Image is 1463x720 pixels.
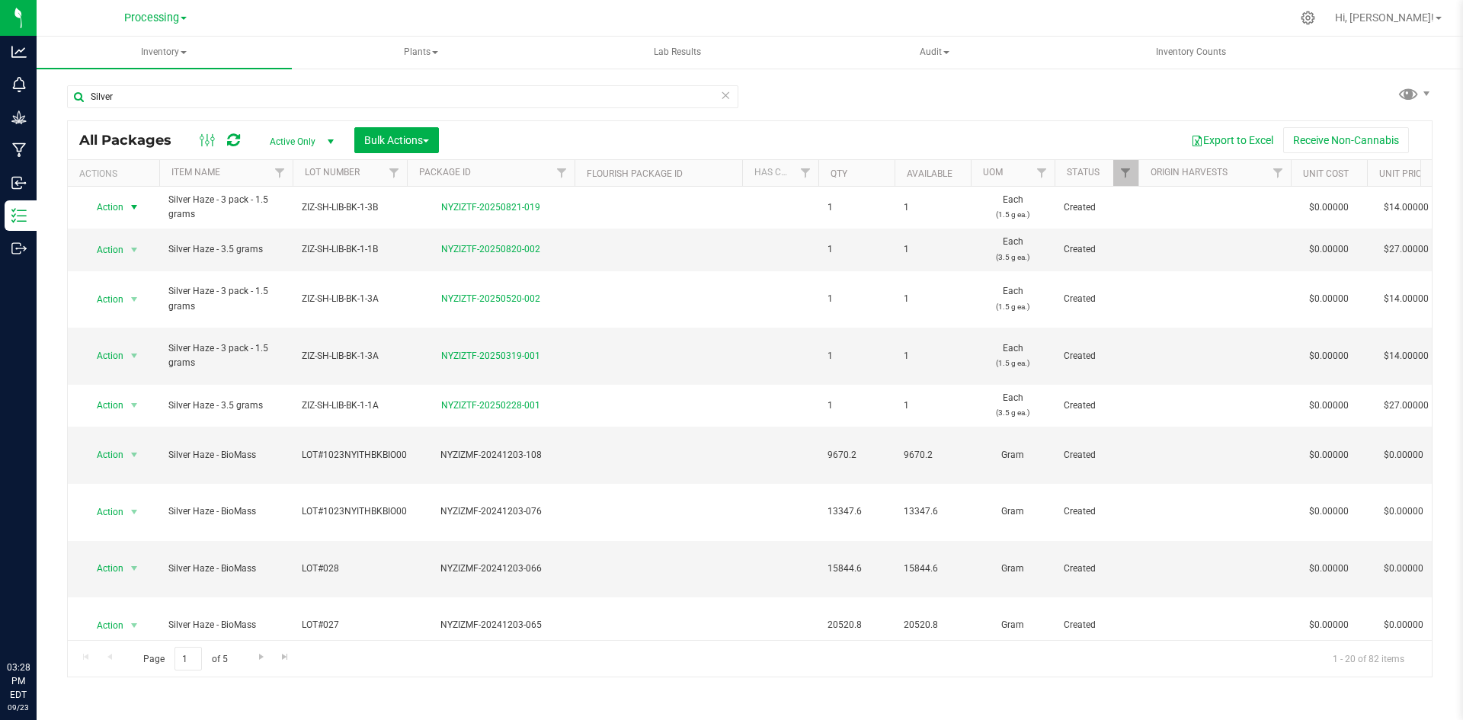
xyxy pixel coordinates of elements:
span: $27.00000 [1376,395,1436,417]
span: Silver Haze - 3 pack - 1.5 grams [168,193,283,222]
a: Unit Price [1379,168,1427,179]
p: 03:28 PM EDT [7,661,30,702]
span: 1 [904,242,962,257]
span: ZIZ-SH-LIB-BK-1-3A [302,349,398,363]
span: 1 [828,242,885,257]
span: Created [1064,200,1129,215]
span: Gram [980,562,1045,576]
div: NYZIZMF-20241203-066 [405,562,577,576]
a: Go to the last page [274,647,296,667]
span: Clear [720,85,731,105]
span: $0.00000 [1376,444,1431,466]
span: 13347.6 [904,504,962,519]
span: Lab Results [633,46,722,59]
span: Action [83,345,124,366]
span: 1 [828,200,885,215]
span: Silver Haze - BioMass [168,562,283,576]
span: Action [83,558,124,579]
a: Filter [1029,160,1055,186]
a: Status [1067,167,1100,178]
a: Origin Harvests [1151,167,1228,178]
span: 1 - 20 of 82 items [1321,647,1417,670]
td: $0.00000 [1291,271,1367,328]
span: select [125,345,144,366]
a: Plants [293,37,549,69]
span: Action [83,444,124,466]
p: (3.5 g ea.) [980,405,1045,420]
div: NYZIZMF-20241203-065 [405,618,577,632]
a: Filter [549,160,575,186]
a: Filter [793,160,818,186]
span: ZIZ-SH-LIB-BK-1-3B [302,200,398,215]
span: All Packages [79,132,187,149]
span: 1 [904,349,962,363]
span: Action [83,615,124,636]
div: NYZIZMF-20241203-076 [405,504,577,519]
span: 1 [828,292,885,306]
span: Audit [808,37,1061,68]
span: Plants [294,37,548,68]
input: 1 [174,647,202,670]
span: Gram [980,504,1045,519]
span: Created [1064,618,1129,632]
th: Has COA [742,160,818,187]
a: Unit Cost [1303,168,1349,179]
span: select [125,289,144,310]
a: NYZIZTF-20250228-001 [441,400,540,411]
a: Filter [382,160,407,186]
a: Inventory Counts [1064,37,1319,69]
span: LOT#1023NYITHBKBIO008 [302,504,412,519]
span: ZIZ-SH-LIB-BK-1-3A [302,292,398,306]
a: NYZIZTF-20250520-002 [441,293,540,304]
span: $14.00000 [1376,197,1436,219]
span: LOT#1023NYITHBKBIO0014 [302,448,418,462]
span: select [125,395,144,416]
span: Gram [980,618,1045,632]
span: $0.00000 [1376,558,1431,580]
inline-svg: Inventory [11,208,27,223]
span: 1 [828,349,885,363]
span: Processing [124,11,179,24]
a: NYZIZTF-20250319-001 [441,350,540,361]
button: Bulk Actions [354,127,439,153]
inline-svg: Inbound [11,175,27,190]
span: ZIZ-SH-LIB-BK-1-1B [302,242,398,257]
td: $0.00000 [1291,229,1367,270]
span: 1 [904,292,962,306]
span: Page of 5 [130,647,240,670]
span: Created [1064,349,1129,363]
span: Each [980,391,1045,420]
span: Gram [980,448,1045,462]
span: LOT#028 [302,562,398,576]
span: select [125,615,144,636]
a: Filter [267,160,293,186]
a: Available [907,168,952,179]
span: LOT#027 [302,618,398,632]
button: Export to Excel [1181,127,1283,153]
span: Silver Haze - 3 pack - 1.5 grams [168,341,283,370]
div: Manage settings [1298,11,1317,25]
p: (1.5 g ea.) [980,207,1045,222]
span: Inventory Counts [1135,46,1247,59]
a: Audit [807,37,1062,69]
span: select [125,197,144,218]
a: Lot Number [305,167,360,178]
a: Qty [831,168,847,179]
span: 20520.8 [904,618,962,632]
span: Bulk Actions [364,134,429,146]
span: Each [980,193,1045,222]
td: $0.00000 [1291,597,1367,654]
p: (1.5 g ea.) [980,299,1045,314]
span: 15844.6 [904,562,962,576]
inline-svg: Grow [11,110,27,125]
span: 1 [828,398,885,413]
span: $0.00000 [1376,614,1431,636]
span: Action [83,395,124,416]
div: Actions [79,168,153,179]
inline-svg: Manufacturing [11,142,27,158]
span: $14.00000 [1376,345,1436,367]
span: Each [980,341,1045,370]
td: $0.00000 [1291,484,1367,541]
span: Silver Haze - 3.5 grams [168,242,283,257]
td: $0.00000 [1291,385,1367,427]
